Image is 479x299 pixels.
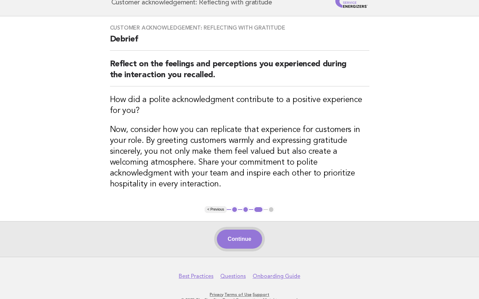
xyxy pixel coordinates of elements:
[110,95,369,116] h3: How did a polite acknowledgment contribute to a positive experience for you?
[31,292,448,297] p: · ·
[253,273,300,280] a: Onboarding Guide
[224,292,252,297] a: Terms of Use
[231,206,238,213] button: 1
[110,34,369,51] h2: Debrief
[253,206,263,213] button: 3
[110,59,369,86] h2: Reflect on the feelings and perceptions you experienced during the interaction you recalled.
[242,206,249,213] button: 2
[210,292,223,297] a: Privacy
[205,206,227,213] button: < Previous
[253,292,269,297] a: Support
[110,124,369,190] h3: Now, consider how you can replicate that experience for customers in your role. By greeting custo...
[217,230,262,249] button: Continue
[110,24,369,31] h3: Customer acknowledgement: Reflecting with gratitude
[220,273,246,280] a: Questions
[179,273,213,280] a: Best Practices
